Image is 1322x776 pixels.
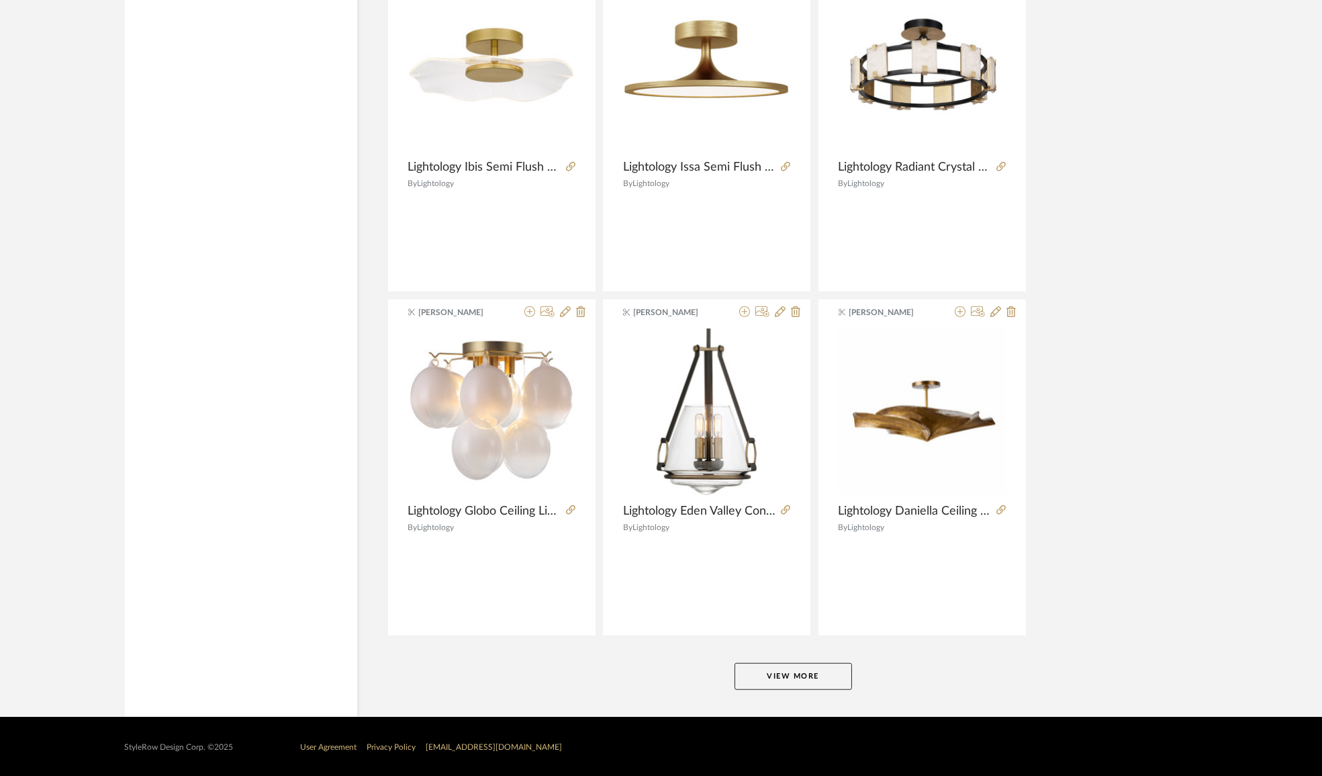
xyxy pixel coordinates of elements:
[623,329,790,496] img: Lightology Eden Valley Convertible Pendant 12.38W18.13H
[125,742,234,752] div: StyleRow Design Corp. ©2025
[301,743,357,751] a: User Agreement
[408,179,418,187] span: By
[634,306,718,318] span: [PERSON_NAME]
[839,9,1006,128] img: Lightology Radiant Crystal Semi Flush Ceiling Light 26.75W13.25H
[623,160,775,175] span: Lightology Issa Semi Flush Ceiling Light #ALO1185026 / SF418012BG-UNV 12"Dia x 5"H
[408,160,561,175] span: Lightology Ibis Semi Flush Ceiling Light #PCIB1718brg 17.5"W x 5"H
[735,663,852,690] button: View More
[623,179,632,187] span: By
[839,523,848,531] span: By
[408,17,575,120] img: Lightology Ibis Semi Flush Ceiling Light #PCIB1718brg 17.5"W x 5"H
[408,523,418,531] span: By
[839,329,1006,496] img: Lightology Daniella Ceiling Semi Flush 34W36D12H
[408,329,575,496] img: Lightology Globo Ceiling Light 15.75W12.5H
[418,179,455,187] span: Lightology
[623,523,632,531] span: By
[839,504,991,519] span: Lightology Daniella Ceiling Semi Flush 34W36D12H
[623,504,775,519] span: Lightology Eden Valley Convertible Pendant 12.38W18.13H
[848,179,885,187] span: Lightology
[848,523,885,531] span: Lightology
[418,306,503,318] span: [PERSON_NAME]
[426,743,563,751] a: [EMAIL_ADDRESS][DOMAIN_NAME]
[367,743,416,751] a: Privacy Policy
[849,306,933,318] span: [PERSON_NAME]
[839,329,1006,497] div: 0
[632,523,669,531] span: Lightology
[632,179,669,187] span: Lightology
[408,504,561,519] span: Lightology Globo Ceiling Light 15.75W12.5H
[418,523,455,531] span: Lightology
[839,160,991,175] span: Lightology Radiant Crystal Semi Flush Ceiling Light 26.75W13.25H
[839,179,848,187] span: By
